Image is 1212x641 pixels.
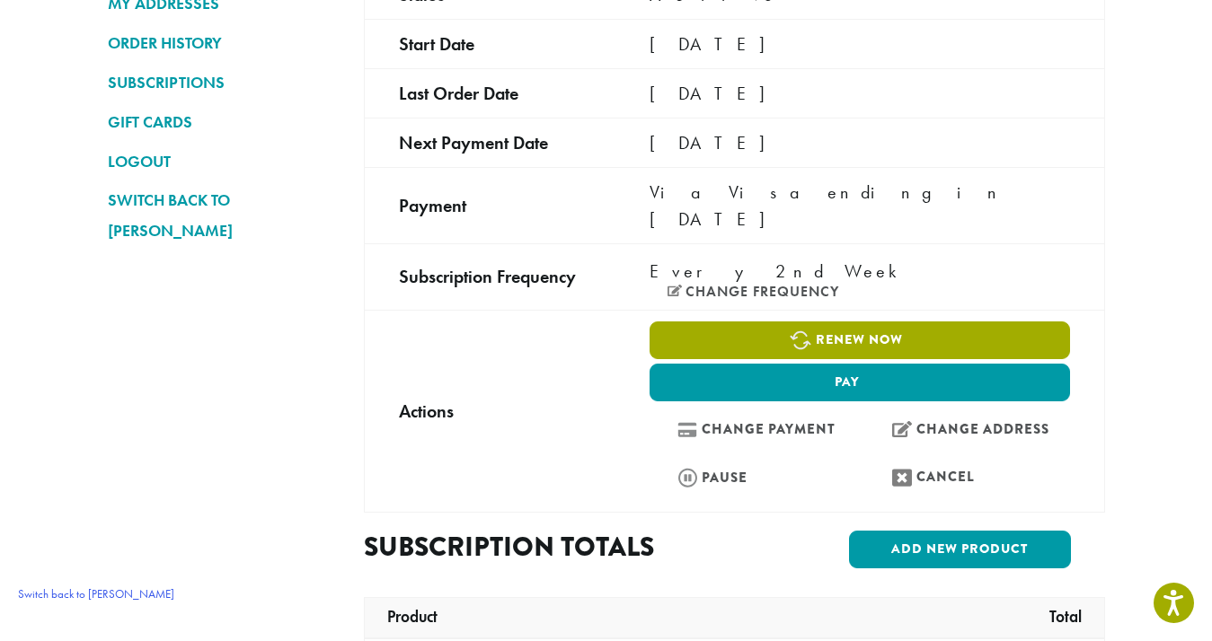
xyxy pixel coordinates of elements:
td: Last order date [364,68,615,118]
th: Total [1040,598,1100,637]
a: Change frequency [668,285,839,299]
h2: Subscription totals [364,531,720,563]
a: Pay [650,364,1069,401]
span: Via Visa ending in [DATE] [650,180,1008,231]
a: Pause [650,458,855,496]
td: [DATE] [615,68,1104,118]
th: Product [369,598,447,637]
a: Renew now [650,321,1069,359]
a: Switch back to [PERSON_NAME] [9,579,183,609]
a: Add new product [849,531,1071,568]
a: GIFT CARDS [108,107,337,137]
a: Switch back to [PERSON_NAME] [108,185,337,246]
td: Next payment date [364,118,615,167]
td: [DATE] [615,19,1104,68]
a: ORDER HISTORY [108,28,337,58]
td: [DATE] [615,118,1104,167]
a: SUBSCRIPTIONS [108,67,337,98]
td: Actions [364,310,615,512]
span: Every 2nd Week [650,258,907,285]
a: Change address [864,410,1070,449]
td: Subscription Frequency [364,243,615,310]
td: Payment [364,167,615,243]
a: Change payment [650,410,855,449]
a: Cancel [864,458,1070,496]
a: LOGOUT [108,146,337,177]
td: Start date [364,19,615,68]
